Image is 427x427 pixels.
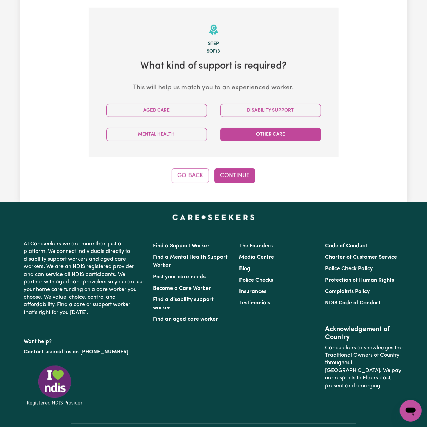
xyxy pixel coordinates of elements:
a: Code of Conduct [325,243,367,249]
iframe: Button to launch messaging window [400,400,422,422]
a: Find a disability support worker [153,297,214,311]
a: Testimonials [239,300,270,306]
p: Careseekers acknowledges the Traditional Owners of Country throughout [GEOGRAPHIC_DATA]. We pay o... [325,341,403,392]
p: This will help us match you to an experienced worker. [100,83,328,93]
button: Aged Care [106,104,207,117]
a: NDIS Code of Conduct [325,300,381,306]
a: The Founders [239,243,273,249]
a: Find a Mental Health Support Worker [153,255,228,268]
a: call us on [PHONE_NUMBER] [56,349,129,355]
p: At Careseekers we are more than just a platform. We connect individuals directly to disability su... [24,238,145,319]
a: Careseekers home page [172,215,255,220]
a: Blog [239,266,250,272]
a: Media Centre [239,255,274,260]
a: Police Checks [239,278,273,283]
button: Disability Support [220,104,321,117]
a: Complaints Policy [325,289,370,294]
button: Go Back [172,168,209,183]
div: Step [100,40,328,48]
h2: Acknowledgement of Country [325,325,403,341]
a: Find a Support Worker [153,243,210,249]
a: Contact us [24,349,51,355]
img: Registered NDIS provider [24,364,85,407]
a: Become a Care Worker [153,286,211,291]
a: Find an aged care worker [153,317,218,322]
h2: What kind of support is required? [100,60,328,72]
a: Charter of Customer Service [325,255,397,260]
p: or [24,346,145,358]
div: 5 of 13 [100,48,328,55]
a: Post your care needs [153,274,206,280]
a: Insurances [239,289,266,294]
button: Other Care [220,128,321,141]
a: Police Check Policy [325,266,373,272]
button: Mental Health [106,128,207,141]
p: Want help? [24,335,145,346]
a: Protection of Human Rights [325,278,394,283]
button: Continue [214,168,255,183]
